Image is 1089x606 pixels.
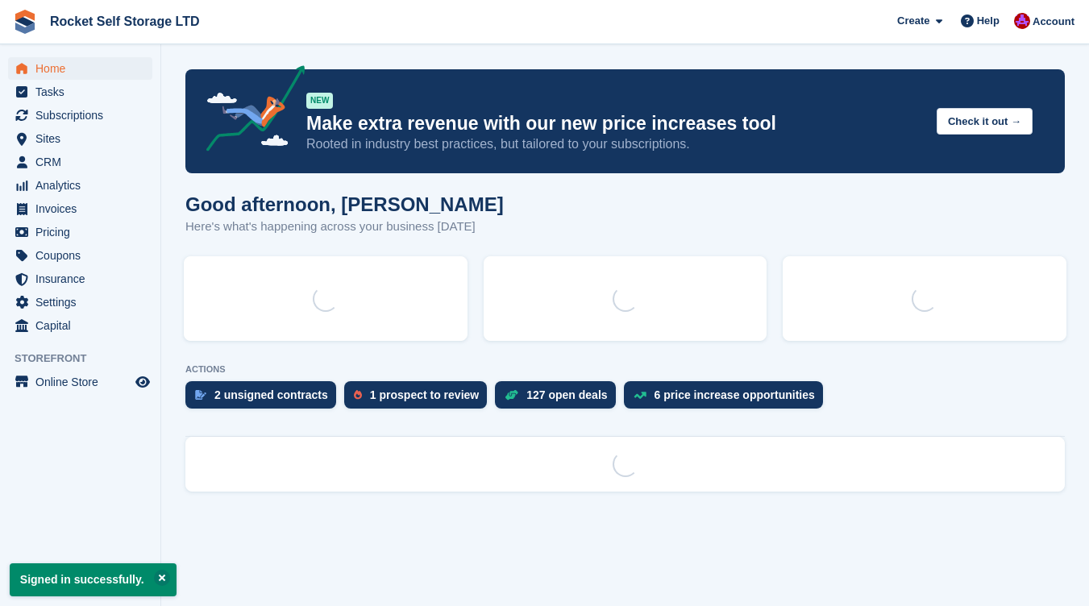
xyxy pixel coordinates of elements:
span: Home [35,57,132,80]
a: menu [8,197,152,220]
a: 127 open deals [495,381,623,417]
h1: Good afternoon, [PERSON_NAME] [185,193,504,215]
span: Help [977,13,1000,29]
p: ACTIONS [185,364,1065,375]
a: Rocket Self Storage LTD [44,8,206,35]
span: Pricing [35,221,132,243]
a: menu [8,151,152,173]
a: menu [8,221,152,243]
a: menu [8,127,152,150]
a: Preview store [133,372,152,392]
div: 2 unsigned contracts [214,388,328,401]
div: 1 prospect to review [370,388,479,401]
img: stora-icon-8386f47178a22dfd0bd8f6a31ec36ba5ce8667c1dd55bd0f319d3a0aa187defe.svg [13,10,37,34]
span: Coupons [35,244,132,267]
a: 1 prospect to review [344,381,495,417]
span: Storefront [15,351,160,367]
span: Analytics [35,174,132,197]
span: Tasks [35,81,132,103]
img: contract_signature_icon-13c848040528278c33f63329250d36e43548de30e8caae1d1a13099fd9432cc5.svg [195,390,206,400]
a: 6 price increase opportunities [624,381,831,417]
span: Capital [35,314,132,337]
p: Here's what's happening across your business [DATE] [185,218,504,236]
img: prospect-51fa495bee0391a8d652442698ab0144808aea92771e9ea1ae160a38d050c398.svg [354,390,362,400]
a: menu [8,104,152,127]
span: CRM [35,151,132,173]
span: Online Store [35,371,132,393]
p: Rooted in industry best practices, but tailored to your subscriptions. [306,135,924,153]
span: Create [897,13,929,29]
span: Settings [35,291,132,313]
a: menu [8,291,152,313]
span: Invoices [35,197,132,220]
div: 6 price increase opportunities [655,388,815,401]
img: deal-1b604bf984904fb50ccaf53a9ad4b4a5d6e5aea283cecdc64d6e3604feb123c2.svg [505,389,518,401]
button: Check it out → [937,108,1033,135]
div: 127 open deals [526,388,607,401]
a: menu [8,314,152,337]
a: menu [8,244,152,267]
a: menu [8,57,152,80]
a: menu [8,174,152,197]
div: NEW [306,93,333,109]
a: 2 unsigned contracts [185,381,344,417]
a: menu [8,268,152,290]
span: Sites [35,127,132,150]
img: price_increase_opportunities-93ffe204e8149a01c8c9dc8f82e8f89637d9d84a8eef4429ea346261dce0b2c0.svg [634,392,646,399]
img: price-adjustments-announcement-icon-8257ccfd72463d97f412b2fc003d46551f7dbcb40ab6d574587a9cd5c0d94... [193,65,306,157]
span: Account [1033,14,1074,30]
img: Lee Tresadern [1014,13,1030,29]
span: Insurance [35,268,132,290]
p: Signed in successfully. [10,563,177,596]
span: Subscriptions [35,104,132,127]
a: menu [8,371,152,393]
a: menu [8,81,152,103]
p: Make extra revenue with our new price increases tool [306,112,924,135]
